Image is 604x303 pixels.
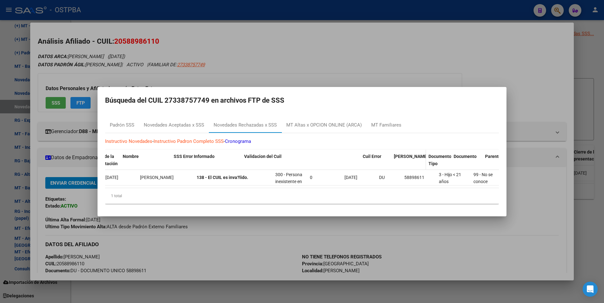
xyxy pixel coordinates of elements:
[583,282,598,297] div: Open Intercom Messenger
[144,122,204,129] div: Novedades Aceptadas x SSS
[454,154,477,159] span: Documento
[214,122,277,129] div: Novedades Rechazadas x SSS
[105,138,152,144] a: Instructivo Novedades
[428,154,451,166] span: Documento Tipo
[379,174,399,181] div: DU
[242,150,360,170] datatable-header-cell: Validacion del Cuil
[105,138,499,145] p: - -
[426,150,451,170] datatable-header-cell: Documento Tipo
[310,175,312,180] span: 0
[197,175,248,180] strong: 138 - El CUIL es inva?lido.
[275,172,302,206] span: 300 - Persona inexistente en el UNIVERSO CUIT-CUIL de AFIP.
[171,150,242,170] datatable-header-cell: SSS Error Informado
[344,175,357,180] span: [DATE]
[483,150,514,170] datatable-header-cell: Parentesco
[244,154,282,159] span: Validacion del Cuil
[286,122,362,129] div: MT Altas x OPCION ONLINE (ARCA)
[439,172,461,184] span: 3 - Hijo < 21 años
[451,150,483,170] datatable-header-cell: Documento
[404,174,434,181] div: 58898611
[473,172,497,198] span: 99 - No se conoce situación de revista
[110,122,134,129] div: Padrón SSS
[174,154,215,159] span: SSS Error Informado
[154,138,224,144] a: Instructivo Padron Completo SSS
[105,188,499,204] div: 1 total
[105,95,499,106] h2: Búsqueda del CUIL 27338757749 en archivos FTP de SSS
[120,150,171,170] datatable-header-cell: Nombre
[225,138,251,144] a: Cronograma
[363,154,381,159] span: Cuil Error
[371,122,401,129] div: MT Familiares
[360,150,392,170] datatable-header-cell: Cuil Error
[123,154,139,159] span: Nombre
[391,150,426,170] datatable-header-cell: Fecha Nac.
[394,154,429,159] span: [PERSON_NAME].
[485,154,508,159] span: Parentesco
[105,175,118,180] span: [DATE]
[140,175,174,180] span: [PERSON_NAME]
